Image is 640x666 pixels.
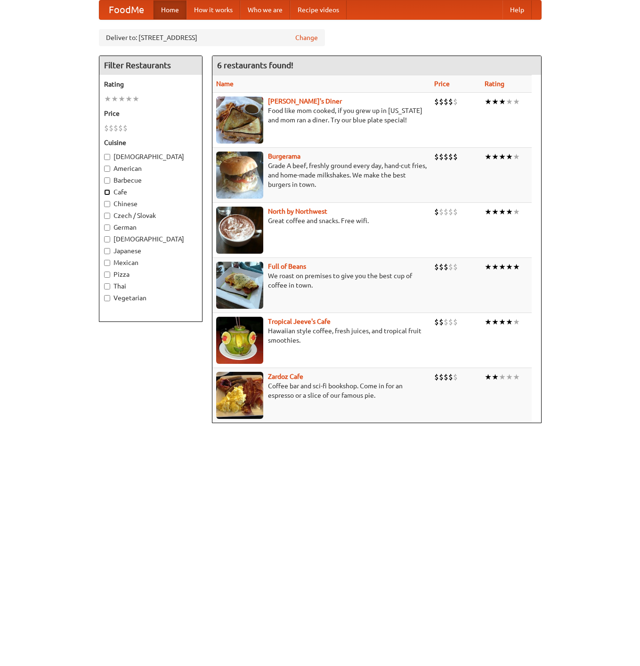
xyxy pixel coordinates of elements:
[434,317,439,327] li: $
[104,164,197,173] label: American
[513,372,520,382] li: ★
[216,152,263,199] img: burgerama.jpg
[492,152,499,162] li: ★
[485,262,492,272] li: ★
[104,260,110,266] input: Mexican
[111,94,118,104] li: ★
[295,33,318,42] a: Change
[448,317,453,327] li: $
[104,177,110,184] input: Barbecue
[439,317,444,327] li: $
[453,96,458,107] li: $
[506,372,513,382] li: ★
[268,318,331,325] b: Tropical Jeeve's Cafe
[104,248,110,254] input: Japanese
[434,372,439,382] li: $
[434,207,439,217] li: $
[499,152,506,162] li: ★
[499,317,506,327] li: ★
[485,152,492,162] li: ★
[434,262,439,272] li: $
[104,187,197,197] label: Cafe
[444,152,448,162] li: $
[448,207,453,217] li: $
[104,152,197,161] label: [DEMOGRAPHIC_DATA]
[268,97,342,105] a: [PERSON_NAME]'s Diner
[444,96,448,107] li: $
[104,293,197,303] label: Vegetarian
[434,96,439,107] li: $
[104,123,109,133] li: $
[439,152,444,162] li: $
[104,225,110,231] input: German
[104,295,110,301] input: Vegetarian
[132,94,139,104] li: ★
[444,372,448,382] li: $
[485,372,492,382] li: ★
[104,138,197,147] h5: Cuisine
[104,176,197,185] label: Barbecue
[506,152,513,162] li: ★
[485,96,492,107] li: ★
[268,373,303,380] b: Zardoz Cafe
[104,80,197,89] h5: Rating
[506,96,513,107] li: ★
[499,207,506,217] li: ★
[499,372,506,382] li: ★
[513,207,520,217] li: ★
[104,283,110,289] input: Thai
[104,234,197,244] label: [DEMOGRAPHIC_DATA]
[506,317,513,327] li: ★
[216,271,427,290] p: We roast on premises to give you the best cup of coffee in town.
[109,123,113,133] li: $
[123,123,128,133] li: $
[453,207,458,217] li: $
[217,61,293,70] ng-pluralize: 6 restaurants found!
[434,80,450,88] a: Price
[492,262,499,272] li: ★
[448,262,453,272] li: $
[453,262,458,272] li: $
[434,152,439,162] li: $
[104,281,197,291] label: Thai
[268,152,300,160] a: Burgerama
[104,199,197,209] label: Chinese
[439,207,444,217] li: $
[104,94,111,104] li: ★
[444,317,448,327] li: $
[444,262,448,272] li: $
[99,56,202,75] h4: Filter Restaurants
[113,123,118,133] li: $
[216,106,427,125] p: Food like mom cooked, if you grew up in [US_STATE] and mom ran a diner. Try our blue plate special!
[216,216,427,225] p: Great coffee and snacks. Free wifi.
[499,96,506,107] li: ★
[104,109,197,118] h5: Price
[506,262,513,272] li: ★
[268,208,327,215] a: North by Northwest
[290,0,347,19] a: Recipe videos
[453,372,458,382] li: $
[104,213,110,219] input: Czech / Slovak
[104,211,197,220] label: Czech / Slovak
[216,262,263,309] img: beans.jpg
[448,96,453,107] li: $
[104,166,110,172] input: American
[118,94,125,104] li: ★
[216,326,427,345] p: Hawaiian style coffee, fresh juices, and tropical fruit smoothies.
[99,0,154,19] a: FoodMe
[216,317,263,364] img: jeeves.jpg
[216,96,263,144] img: sallys.jpg
[268,263,306,270] a: Full of Beans
[216,80,234,88] a: Name
[513,262,520,272] li: ★
[485,80,504,88] a: Rating
[439,262,444,272] li: $
[186,0,240,19] a: How it works
[104,258,197,267] label: Mexican
[485,317,492,327] li: ★
[513,96,520,107] li: ★
[99,29,325,46] div: Deliver to: [STREET_ADDRESS]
